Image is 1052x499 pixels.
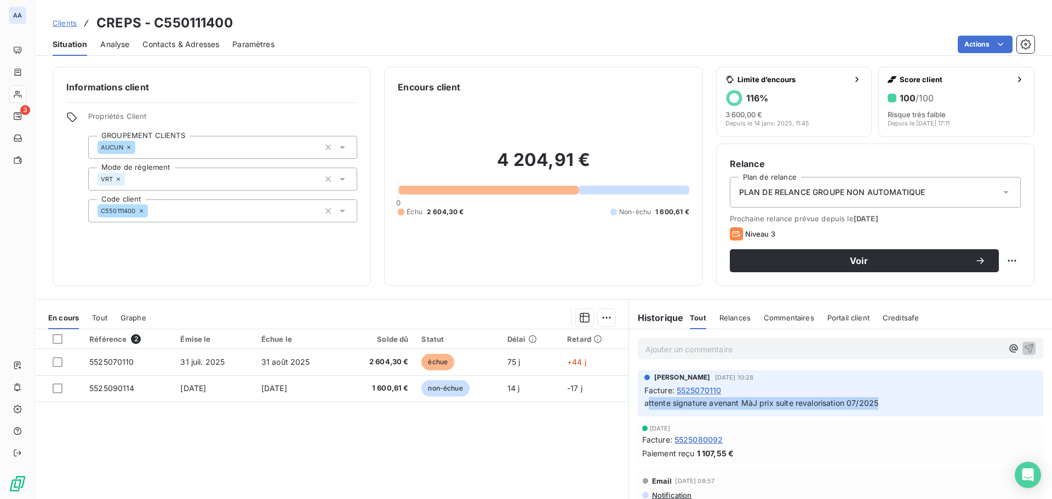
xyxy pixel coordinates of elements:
span: [DATE] 08:57 [675,478,714,484]
span: Portail client [827,313,870,322]
span: En cours [48,313,79,322]
div: Référence [89,334,167,344]
span: [PERSON_NAME] [654,372,711,382]
span: 3 600,00 € [725,110,762,119]
span: Échu [407,207,422,217]
span: Non-échu [619,207,651,217]
input: Ajouter une valeur [148,206,157,216]
span: -17 j [567,383,582,393]
h6: Informations client [66,81,357,94]
div: Émise le [180,335,248,343]
h6: Relance [730,157,1021,170]
span: Facture : [642,434,672,445]
div: Échue le [261,335,335,343]
span: Relances [719,313,751,322]
span: C550111400 [101,208,136,214]
span: 5525070110 [677,385,722,396]
span: Paramètres [232,39,275,50]
span: Facture : [644,385,674,396]
button: Voir [730,249,999,272]
a: Clients [53,18,77,28]
span: Tout [690,313,706,322]
span: Email [652,477,672,485]
span: 5525070110 [89,357,134,366]
span: +44 j [567,357,586,366]
span: 2 [131,334,141,344]
h6: Encours client [398,81,460,94]
span: AUCUN [101,144,123,151]
span: non-échue [421,380,469,397]
span: attente signature avenant MàJ prix suite revalorisation 07/2025 [644,398,878,408]
span: 1 600,61 € [348,383,408,394]
span: [DATE] [650,425,671,432]
span: Contacts & Adresses [142,39,219,50]
span: Situation [53,39,87,50]
span: 1 600,61 € [655,207,689,217]
button: Score client100/100Risque très faibleDepuis le [DATE] 17:11 [878,67,1034,137]
span: Creditsafe [883,313,919,322]
span: VRT [101,176,113,182]
span: 14 j [507,383,520,393]
span: Limite d’encours [737,75,849,84]
span: Score client [900,75,1011,84]
span: Depuis le 14 janv. 2025, 11:45 [725,120,809,127]
input: Ajouter une valeur [135,142,144,152]
span: 2 604,30 € [348,357,408,368]
span: Graphe [121,313,146,322]
span: 2 604,30 € [427,207,464,217]
span: 31 juil. 2025 [180,357,225,366]
div: Solde dû [348,335,408,343]
span: Commentaires [764,313,814,322]
h2: 4 204,91 € [398,149,689,182]
h6: 116 % [746,93,768,104]
div: Retard [567,335,622,343]
span: Prochaine relance prévue depuis le [730,214,1021,223]
span: Depuis le [DATE] 17:11 [888,120,950,127]
span: [DATE] 10:28 [715,374,754,381]
img: Logo LeanPay [9,475,26,492]
span: 31 août 2025 [261,357,310,366]
div: AA [9,7,26,24]
div: Open Intercom Messenger [1015,462,1041,488]
span: /100 [916,93,934,104]
span: 5525090114 [89,383,135,393]
h6: 100 [900,93,934,104]
input: Ajouter une valeur [125,174,134,184]
button: Actions [958,36,1013,53]
span: Risque très faible [888,110,946,119]
span: [DATE] [261,383,287,393]
span: 5525080092 [674,434,723,445]
h3: CREPS - C550111400 [96,13,233,33]
button: Limite d’encours116%3 600,00 €Depuis le 14 janv. 2025, 11:45 [716,67,872,137]
span: Tout [92,313,107,322]
span: 1 107,55 € [697,448,734,459]
span: [DATE] [180,383,206,393]
div: Délai [507,335,554,343]
span: Analyse [100,39,129,50]
span: [DATE] [854,214,878,223]
span: Paiement reçu [642,448,695,459]
span: 0 [396,198,401,207]
span: 75 j [507,357,521,366]
span: PLAN DE RELANCE GROUPE NON AUTOMATIQUE [739,187,925,198]
span: Niveau 3 [745,230,775,238]
h6: Historique [629,311,684,324]
span: Clients [53,19,77,27]
span: échue [421,354,454,370]
span: Propriétés Client [88,112,357,127]
span: Voir [743,256,975,265]
div: Statut [421,335,494,343]
span: 3 [20,105,30,115]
